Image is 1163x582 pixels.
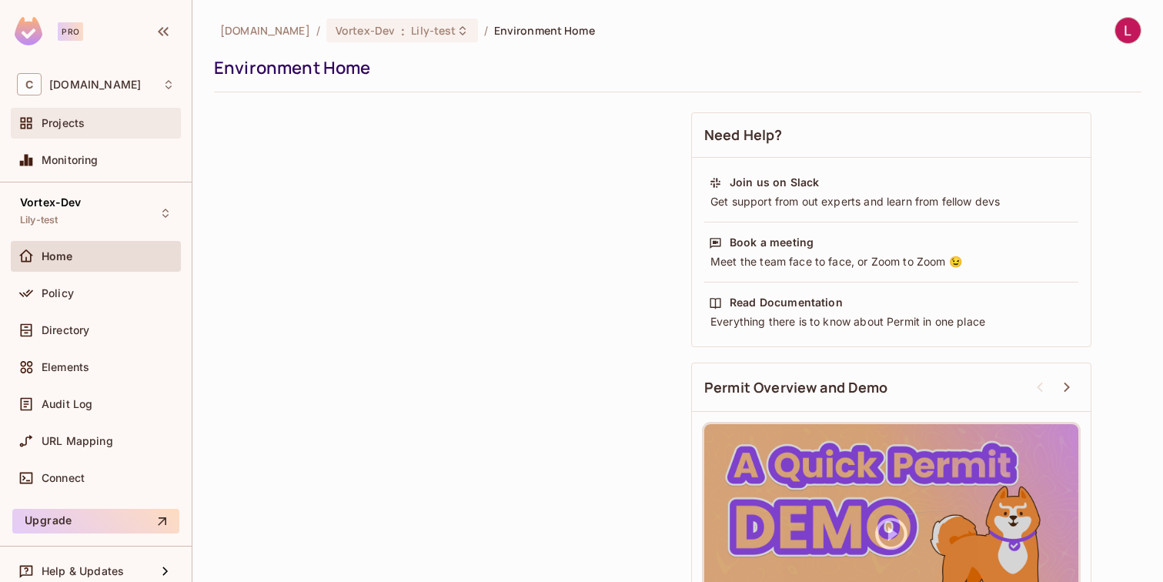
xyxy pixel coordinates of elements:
[49,79,141,91] span: Workspace: consoleconnect.com
[42,435,113,447] span: URL Mapping
[20,214,58,226] span: Lily-test
[1115,18,1141,43] img: Lianxin Lv
[58,22,83,41] div: Pro
[15,17,42,45] img: SReyMgAAAABJRU5ErkJggg==
[709,314,1074,329] div: Everything there is to know about Permit in one place
[12,509,179,533] button: Upgrade
[484,23,488,38] li: /
[709,194,1074,209] div: Get support from out experts and learn from fellow devs
[336,23,395,38] span: Vortex-Dev
[42,398,92,410] span: Audit Log
[494,23,595,38] span: Environment Home
[42,361,89,373] span: Elements
[704,125,783,145] span: Need Help?
[42,324,89,336] span: Directory
[220,23,310,38] span: the active workspace
[42,250,73,263] span: Home
[42,154,99,166] span: Monitoring
[411,23,456,38] span: Lily-test
[400,25,406,37] span: :
[730,235,814,250] div: Book a meeting
[42,472,85,484] span: Connect
[42,117,85,129] span: Projects
[42,565,124,577] span: Help & Updates
[709,254,1074,269] div: Meet the team face to face, or Zoom to Zoom 😉
[20,196,82,209] span: Vortex-Dev
[316,23,320,38] li: /
[704,378,888,397] span: Permit Overview and Demo
[730,175,819,190] div: Join us on Slack
[730,295,843,310] div: Read Documentation
[214,56,1134,79] div: Environment Home
[17,73,42,95] span: C
[42,287,74,299] span: Policy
